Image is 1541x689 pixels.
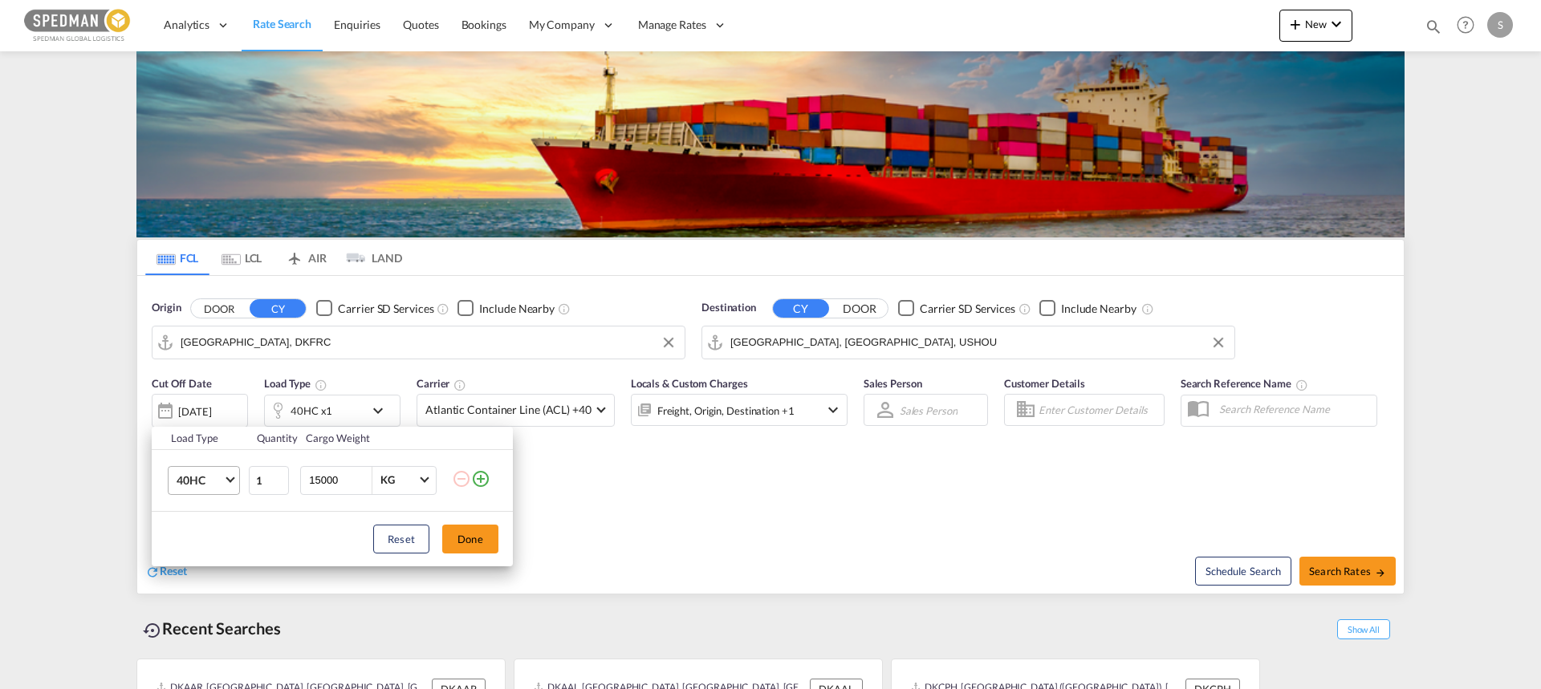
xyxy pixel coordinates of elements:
[306,431,442,445] div: Cargo Weight
[452,469,471,488] md-icon: icon-minus-circle-outline
[247,427,297,450] th: Quantity
[442,525,498,553] button: Done
[471,469,490,488] md-icon: icon-plus-circle-outline
[249,466,289,495] input: Qty
[373,525,429,553] button: Reset
[177,472,223,488] span: 40HC
[168,466,240,495] md-select: Choose: 40HC
[152,427,247,450] th: Load Type
[380,473,395,486] div: KG
[307,467,372,494] input: Enter Weight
